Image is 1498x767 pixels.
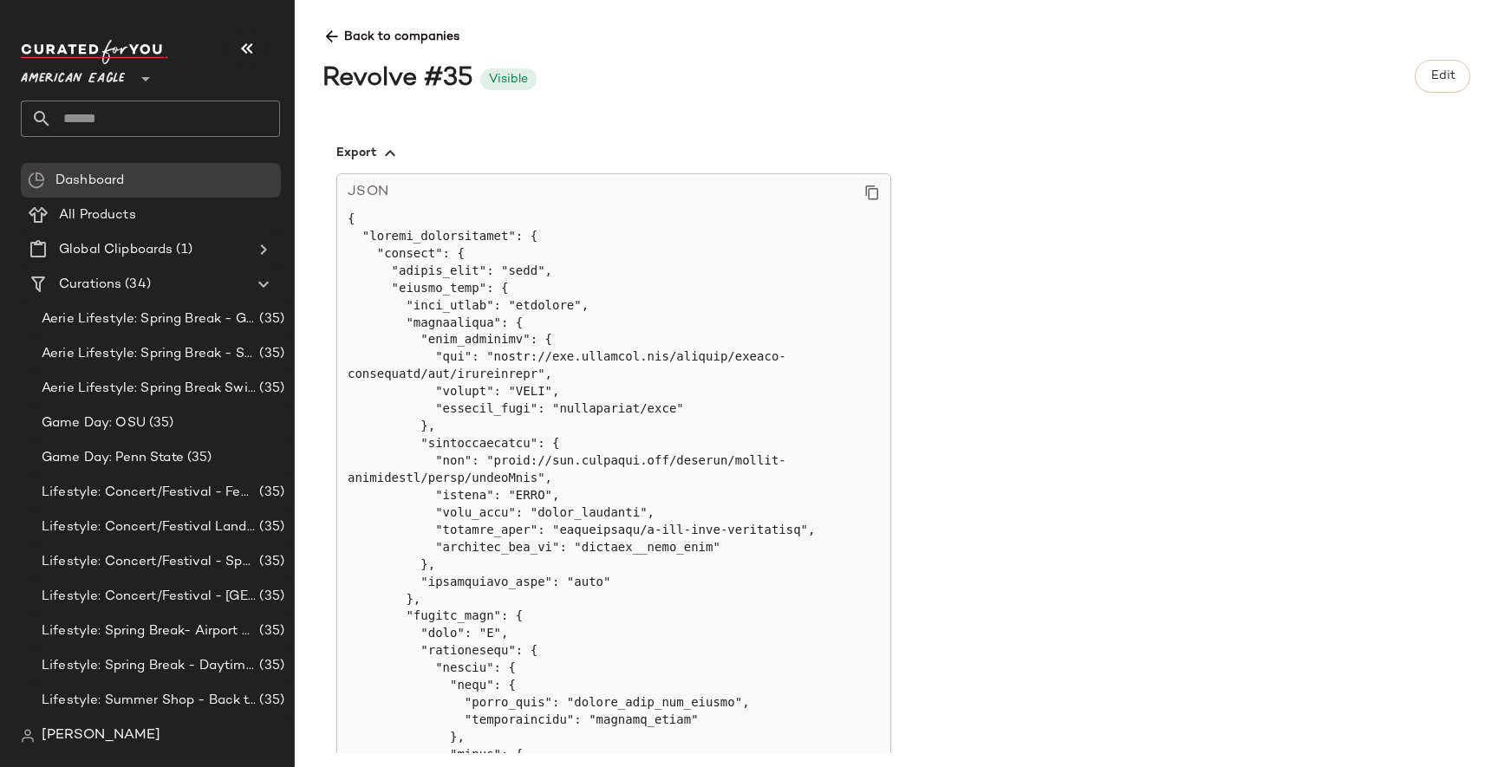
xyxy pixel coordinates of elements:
span: (35) [256,621,284,641]
img: svg%3e [28,172,45,189]
span: Lifestyle: Concert/Festival - [GEOGRAPHIC_DATA] [42,587,256,607]
span: (35) [256,552,284,572]
span: Lifestyle: Concert/Festival - Sporty [42,552,256,572]
span: Lifestyle: Spring Break - Daytime Casual [42,656,256,676]
img: svg%3e [21,729,35,743]
div: Visible [489,70,528,88]
span: (35) [256,379,284,399]
span: (35) [256,344,284,364]
span: American Eagle [21,59,125,90]
span: Aerie Lifestyle: Spring Break - Sporty [42,344,256,364]
span: (35) [256,656,284,676]
span: [PERSON_NAME] [42,725,160,746]
span: (35) [184,448,212,468]
span: Lifestyle: Concert/Festival Landing Page [42,517,256,537]
span: Global Clipboards [59,240,173,260]
span: (1) [173,240,192,260]
span: Lifestyle: Spring Break- Airport Style [42,621,256,641]
div: Revolve #35 [322,60,473,99]
span: Aerie Lifestyle: Spring Break - Girly/Femme [42,309,256,329]
span: Game Day: OSU [42,413,146,433]
span: (34) [121,275,151,295]
span: Game Day: Penn State [42,448,184,468]
span: (35) [256,587,284,607]
span: (35) [256,691,284,711]
img: cfy_white_logo.C9jOOHJF.svg [21,40,168,64]
span: (35) [256,483,284,503]
button: Export [336,132,891,173]
button: Edit [1415,60,1470,93]
span: Dashboard [55,171,124,191]
span: Back to companies [322,14,1470,46]
span: Lifestyle: Concert/Festival - Femme [42,483,256,503]
span: JSON [348,181,388,204]
span: (35) [256,309,284,329]
span: Lifestyle: Summer Shop - Back to School Essentials [42,691,256,711]
span: (35) [256,517,284,537]
span: All Products [59,205,136,225]
span: Edit [1430,69,1455,83]
span: (35) [146,413,174,433]
span: Curations [59,275,121,295]
span: Aerie Lifestyle: Spring Break Swimsuits Landing Page [42,379,256,399]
